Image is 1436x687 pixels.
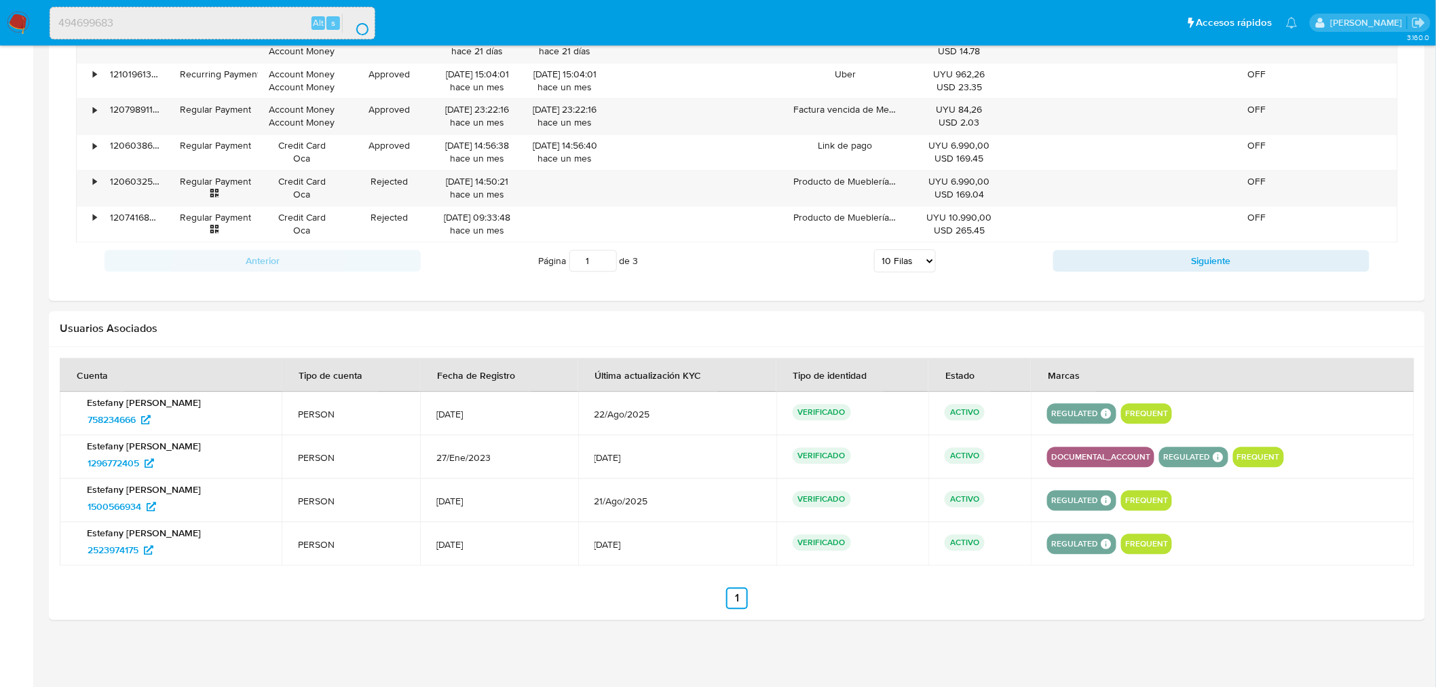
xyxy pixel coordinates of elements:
button: search-icon [342,14,370,33]
span: 3.160.0 [1407,32,1429,43]
h2: Usuarios Asociados [60,322,1414,335]
a: Salir [1412,16,1426,30]
input: Buscar usuario o caso... [50,14,375,32]
p: gregorio.negri@mercadolibre.com [1330,16,1407,29]
span: Alt [313,16,324,29]
span: s [331,16,335,29]
a: Notificaciones [1286,17,1298,29]
span: Accesos rápidos [1196,16,1272,30]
